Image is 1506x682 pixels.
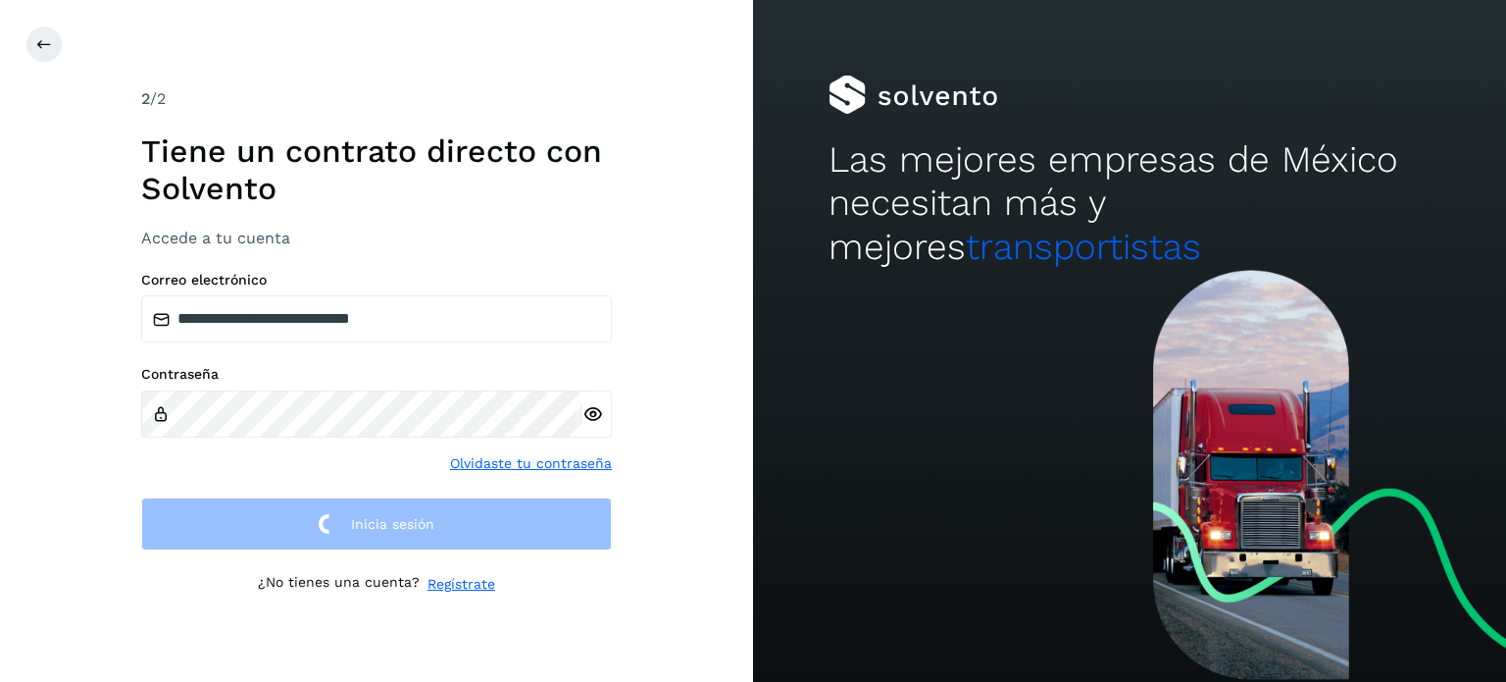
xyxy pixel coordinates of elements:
[258,574,420,595] p: ¿No tienes una cuenta?
[141,272,612,289] label: Correo electrónico
[828,138,1431,269] h2: Las mejores empresas de México necesitan más y mejores
[141,87,612,111] div: /2
[141,366,612,383] label: Contraseña
[450,453,612,474] a: Olvidaste tu contraseña
[141,498,612,551] button: Inicia sesión
[427,574,495,595] a: Regístrate
[966,226,1201,268] span: transportistas
[141,132,612,208] h1: Tiene un contrato directo con Solvento
[351,517,434,531] span: Inicia sesión
[141,229,612,247] h3: Accede a tu cuenta
[141,89,150,108] span: 2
